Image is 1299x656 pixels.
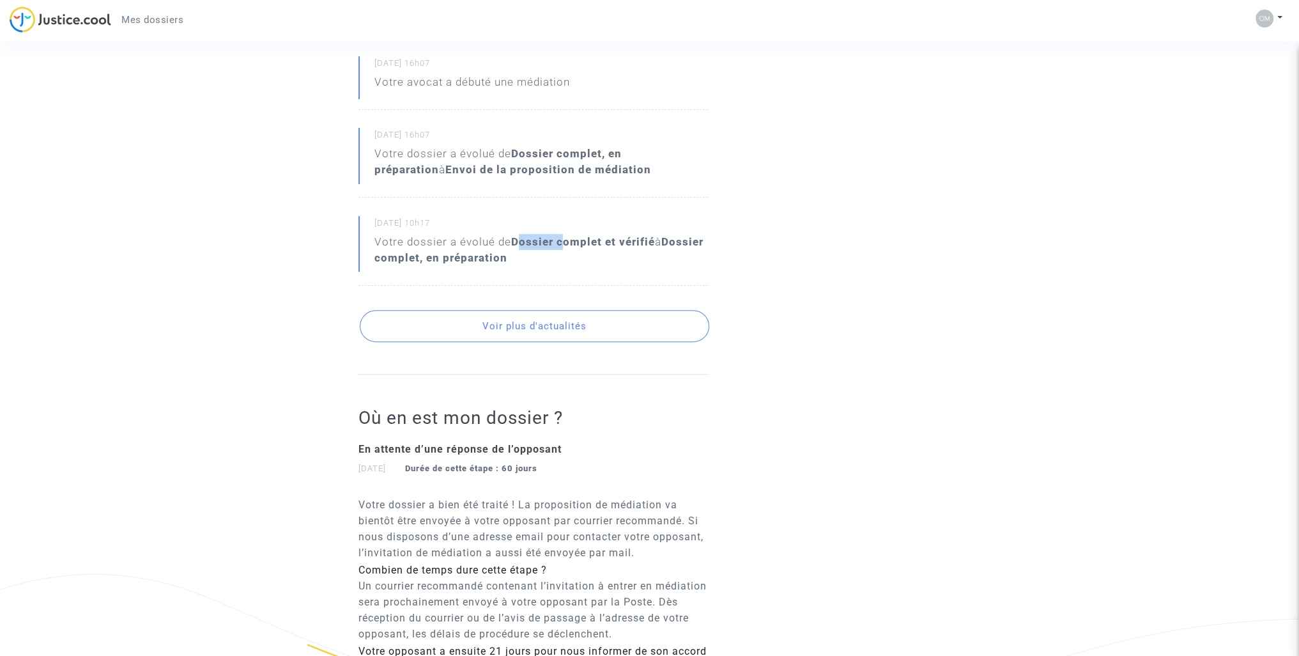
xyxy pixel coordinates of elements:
[405,464,537,473] strong: Durée de cette étape : 60 jours
[121,14,183,26] span: Mes dossiers
[358,442,708,457] div: En attente d’une réponse de l’opposant
[374,74,570,97] p: Votre avocat a débuté une médiation
[358,407,708,429] h2: Où en est mon dossier ?
[374,234,708,266] div: Votre dossier a évolué de à
[358,497,708,561] p: Votre dossier a bien été traité ! La proposition de médiation va bientôt être envoyée à votre opp...
[358,464,537,473] small: [DATE]
[374,129,708,146] small: [DATE] 16h07
[374,217,708,234] small: [DATE] 10h17
[111,10,194,29] a: Mes dossiers
[1256,10,1273,27] img: 47fe71cd5a36d749f90975d8f433a305
[374,58,708,74] small: [DATE] 16h07
[374,146,708,178] div: Votre dossier a évolué de à
[360,310,709,342] button: Voir plus d'actualités
[445,163,651,176] b: Envoi de la proposition de médiation
[511,235,655,248] b: Dossier complet et vérifié
[374,235,703,264] b: Dossier complet, en préparation
[358,563,708,578] div: Combien de temps dure cette étape ?
[10,6,111,33] img: jc-logo.svg
[358,578,708,642] p: Un courrier recommandé contenant l’invitation à entrer en médiation sera prochainement envoyé à v...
